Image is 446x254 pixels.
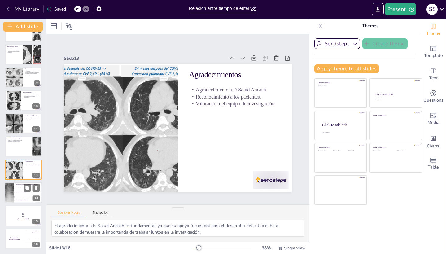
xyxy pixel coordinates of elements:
span: Single View [284,246,305,251]
button: Transcript [86,211,114,217]
div: 38 % [259,245,273,251]
p: Identificación de intervenciones efectivas. [23,94,40,96]
div: 11 [5,113,42,134]
textarea: El agradecimiento a EsSalud Ancash es fundamental, ya que su apoyo fue crucial para el desarrollo... [51,220,304,237]
p: Implementación de programas de rehabilitación. [23,95,40,98]
p: Generalización de resultados. [25,118,40,120]
button: Speaker Notes [51,211,86,217]
div: 13 [32,173,40,178]
p: Atención necesaria para la salud pulmonar. [25,73,40,75]
div: 13 [5,160,42,180]
div: Click to add title [375,93,416,96]
div: 300 [23,242,42,249]
p: Evaluación de la función pulmonar. [7,48,21,50]
span: Charts [427,143,440,150]
div: Layout [49,21,59,31]
p: Investigación sobre intervenciones terapéuticas. [7,139,31,140]
span: La duración de la enfermedad no afecta la función pulmonar. [15,188,42,189]
div: Click to add body [322,132,361,133]
span: Table [428,164,439,171]
div: Click to add title [373,147,418,149]
div: Jaap [36,239,37,239]
p: Reconocimiento a los pacientes. [25,164,40,165]
div: Click to add title [318,147,362,149]
button: Export to PowerPoint [372,3,384,15]
div: 9 [5,67,42,88]
button: S s [426,3,438,15]
div: 8 [34,57,40,63]
div: 100 [23,229,42,235]
div: 200 [23,235,42,242]
div: 7 [5,21,42,42]
button: Duplicate Slide [24,184,31,191]
div: Slide 13 / 16 [49,245,193,251]
p: Agradecimientos [204,78,292,125]
div: S s [426,4,438,15]
div: 16 [5,229,42,249]
p: Necesidad de estudios en diversas poblaciones. [25,119,40,121]
div: 14 [33,195,40,201]
div: Saved [47,6,66,12]
p: Implicaciones Clínicas [7,46,21,47]
div: Add text boxes [421,63,446,85]
div: 7 [34,34,40,40]
div: 14 [5,182,42,203]
span: Position [65,23,73,30]
p: Themes [326,19,415,33]
p: 5 [7,212,40,218]
div: Click to add title [318,82,362,84]
span: Questions [423,97,444,104]
div: 15 [5,205,42,226]
button: Present [385,3,416,15]
h4: The winner is [PERSON_NAME] [5,237,23,240]
div: Click to add text [348,150,362,152]
p: Conclusiones [25,68,40,70]
p: Agradecimiento a EsSalud Ancash. [25,163,40,164]
div: Click to add text [375,99,416,100]
div: Click to add title [322,122,362,127]
div: Add a table [421,152,446,175]
button: My Library [5,4,42,14]
p: Agradecimientos [25,160,40,162]
div: Click to add text [373,150,393,152]
p: Identificación temprana de problemas. [7,50,21,51]
p: Estudios adicionales son necesarios. [23,93,40,94]
button: Add slide [3,22,43,32]
p: Limitaciones del Estudio [25,115,40,117]
p: ¿Cuál es la principal conclusión del estudio? [16,184,40,186]
div: 11 [32,126,40,132]
span: Media [427,119,439,126]
div: 10 [5,90,42,111]
div: 9 [34,80,40,86]
div: Click to add text [333,150,347,152]
input: Insert title [189,4,251,13]
p: Futuras Líneas de Investigación [7,137,31,139]
div: Click to add title [373,114,418,116]
div: Add ready made slides [421,41,446,63]
div: Click to add text [397,150,417,152]
div: Add images, graphics, shapes or video [421,108,446,130]
p: Ampliación del tiempo de seguimiento. [25,72,40,73]
p: Limitaciones en la población del estudio. [25,117,40,118]
p: Recomendaciones [23,91,40,93]
span: Theme [426,30,440,37]
div: Slide 13 [97,15,247,85]
p: Establecimiento de protocolos de seguimiento. [7,51,21,53]
div: 16 [32,242,40,247]
span: No es necesario hacer seguimiento a los pacientes. [15,200,42,201]
div: 10 [32,103,40,109]
div: 12 [5,136,42,157]
p: Agradecimiento a EsSalud Ancash. [199,94,285,137]
p: Atención a las necesidades de salud. [7,141,31,142]
span: El compromiso pulmonar es irrelevante. [15,192,42,193]
p: Valoración del equipo de investigación. [25,165,40,166]
strong: ¡Comencemos el quiz! [18,218,29,220]
p: Reconocimiento a los pacientes. [196,100,282,144]
p: Relación significativa entre duración y compromiso. [25,70,40,72]
div: Get real-time input from your audience [421,85,446,108]
div: 15 [32,219,40,224]
div: Click to add text [318,85,362,87]
p: Evaluación de programas de rehabilitación. [7,140,31,141]
p: Valoración del equipo de investigación. [193,107,279,150]
div: Change the overall theme [421,19,446,41]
